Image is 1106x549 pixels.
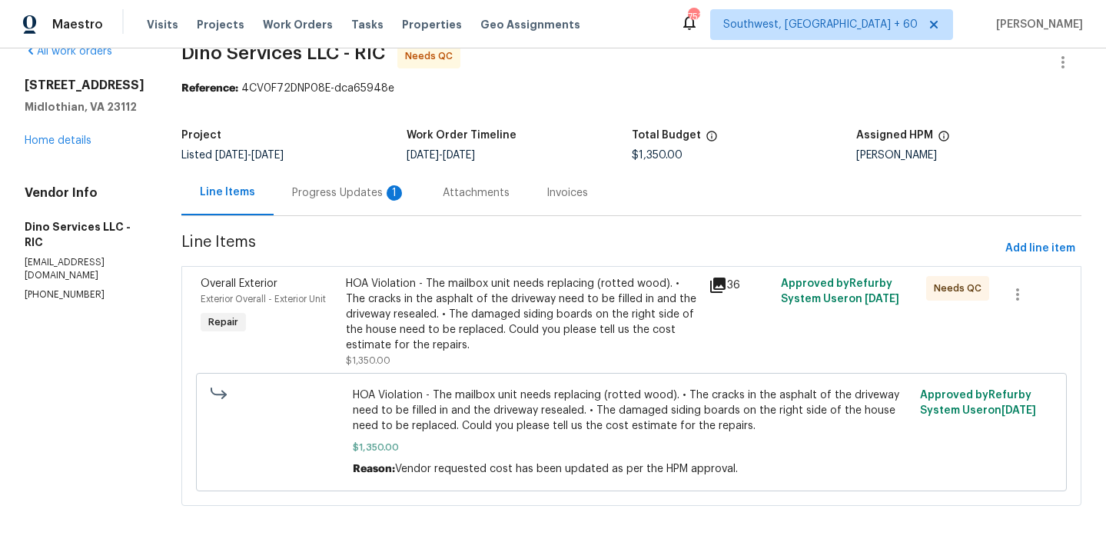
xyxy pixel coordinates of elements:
[147,17,178,32] span: Visits
[407,130,516,141] h5: Work Order Timeline
[52,17,103,32] span: Maestro
[215,150,284,161] span: -
[25,185,144,201] h4: Vendor Info
[197,17,244,32] span: Projects
[181,150,284,161] span: Listed
[25,256,144,282] p: [EMAIL_ADDRESS][DOMAIN_NAME]
[402,17,462,32] span: Properties
[263,17,333,32] span: Work Orders
[353,388,911,434] span: HOA Violation - The mailbox unit needs replacing (rotted wood). • The cracks in the asphalt of th...
[723,17,918,32] span: Southwest, [GEOGRAPHIC_DATA] + 60
[1001,405,1036,416] span: [DATE]
[999,235,1081,263] button: Add line item
[25,99,144,115] h5: Midlothian, VA 23112
[546,185,588,201] div: Invoices
[201,294,326,304] span: Exterior Overall - Exterior Unit
[25,288,144,301] p: [PHONE_NUMBER]
[443,185,510,201] div: Attachments
[202,314,244,330] span: Repair
[25,78,144,93] h2: [STREET_ADDRESS]
[632,130,701,141] h5: Total Budget
[215,150,247,161] span: [DATE]
[480,17,580,32] span: Geo Assignments
[443,150,475,161] span: [DATE]
[346,356,390,365] span: $1,350.00
[292,185,406,201] div: Progress Updates
[865,294,899,304] span: [DATE]
[938,130,950,150] span: The hpm assigned to this work order.
[706,130,718,150] span: The total cost of line items that have been proposed by Opendoor. This sum includes line items th...
[934,281,988,296] span: Needs QC
[25,219,144,250] h5: Dino Services LLC - RIC
[353,440,911,455] span: $1,350.00
[200,185,255,200] div: Line Items
[781,278,899,304] span: Approved by Refurby System User on
[407,150,475,161] span: -
[387,185,402,201] div: 1
[251,150,284,161] span: [DATE]
[395,464,738,474] span: Vendor requested cost has been updated as per the HPM approval.
[351,19,384,30] span: Tasks
[1005,239,1075,258] span: Add line item
[856,130,933,141] h5: Assigned HPM
[990,17,1083,32] span: [PERSON_NAME]
[181,235,999,263] span: Line Items
[709,276,772,294] div: 36
[405,48,459,64] span: Needs QC
[346,276,699,353] div: HOA Violation - The mailbox unit needs replacing (rotted wood). • The cracks in the asphalt of th...
[25,135,91,146] a: Home details
[407,150,439,161] span: [DATE]
[201,278,277,289] span: Overall Exterior
[181,130,221,141] h5: Project
[353,464,395,474] span: Reason:
[688,9,699,25] div: 753
[181,44,385,62] span: Dino Services LLC - RIC
[920,390,1036,416] span: Approved by Refurby System User on
[181,83,238,94] b: Reference:
[181,81,1081,96] div: 4CV0F72DNP08E-dca65948e
[632,150,683,161] span: $1,350.00
[856,150,1081,161] div: [PERSON_NAME]
[25,46,112,57] a: All work orders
